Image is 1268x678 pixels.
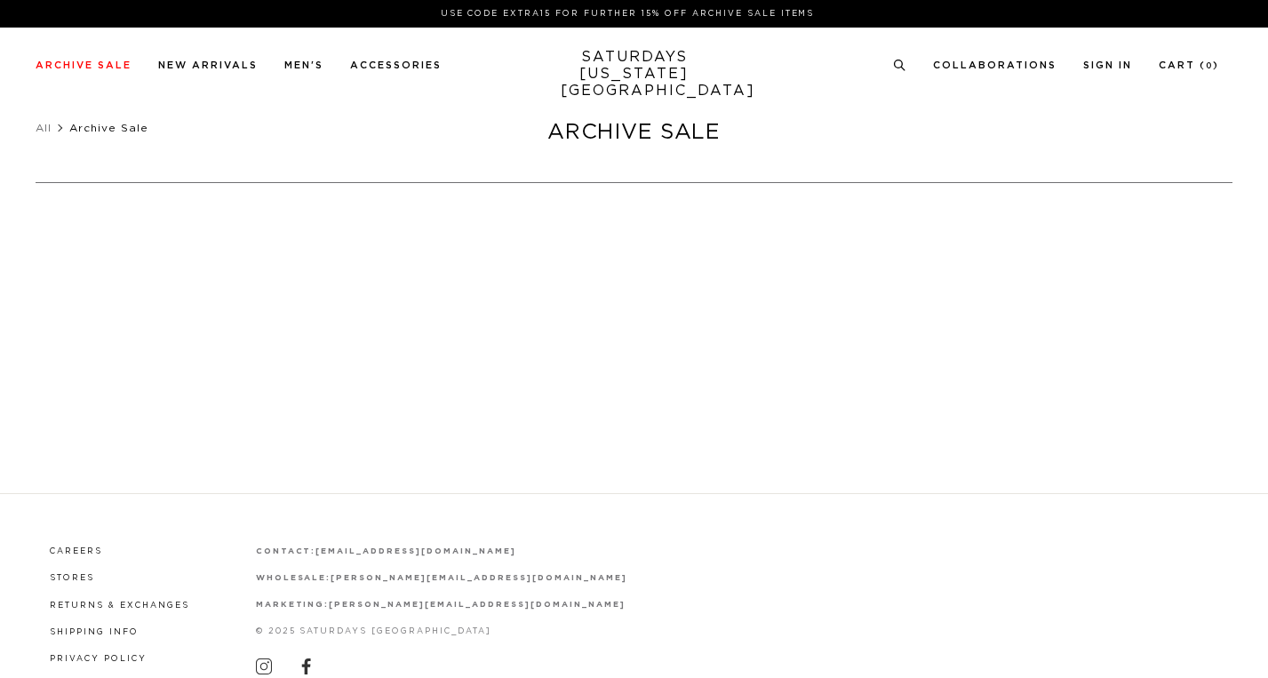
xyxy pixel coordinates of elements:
a: New Arrivals [158,60,258,70]
a: Returns & Exchanges [50,602,189,610]
small: 0 [1206,62,1213,70]
a: All [36,123,52,133]
a: Collaborations [933,60,1057,70]
a: SATURDAYS[US_STATE][GEOGRAPHIC_DATA] [561,49,707,100]
a: Men's [284,60,323,70]
a: Archive Sale [36,60,132,70]
strong: wholesale: [256,574,331,582]
p: Use Code EXTRA15 for Further 15% Off Archive Sale Items [43,7,1212,20]
a: Accessories [350,60,442,70]
strong: marketing: [256,601,330,609]
strong: contact: [256,547,316,555]
span: Archive Sale [69,123,148,133]
p: © 2025 Saturdays [GEOGRAPHIC_DATA] [256,625,627,638]
a: [PERSON_NAME][EMAIL_ADDRESS][DOMAIN_NAME] [331,574,626,582]
a: Stores [50,574,94,582]
a: [EMAIL_ADDRESS][DOMAIN_NAME] [315,547,515,555]
a: Cart (0) [1159,60,1219,70]
a: Sign In [1083,60,1132,70]
a: Privacy Policy [50,655,147,663]
a: [PERSON_NAME][EMAIL_ADDRESS][DOMAIN_NAME] [329,601,625,609]
a: Shipping Info [50,628,139,636]
a: Careers [50,547,102,555]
